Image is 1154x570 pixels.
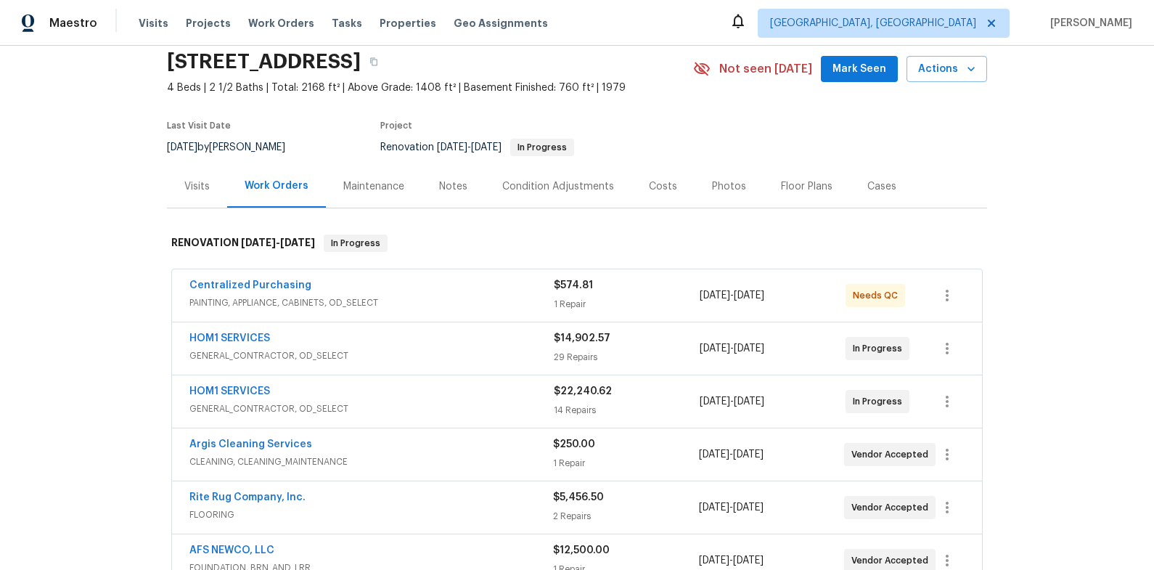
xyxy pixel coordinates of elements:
span: [DATE] [734,343,764,354]
span: $5,456.50 [553,492,604,502]
div: Notes [439,179,467,194]
span: - [699,553,764,568]
span: FLOORING [189,508,553,522]
div: by [PERSON_NAME] [167,139,303,156]
div: 1 Repair [554,297,700,312]
span: GENERAL_CONTRACTOR, OD_SELECT [189,349,554,363]
div: 2 Repairs [553,509,698,524]
span: In Progress [853,394,908,409]
span: - [700,394,764,409]
button: Mark Seen [821,56,898,83]
span: Vendor Accepted [851,553,934,568]
span: GENERAL_CONTRACTOR, OD_SELECT [189,402,554,416]
span: [DATE] [699,502,729,513]
a: Rite Rug Company, Inc. [189,492,306,502]
span: - [241,237,315,248]
span: [DATE] [734,396,764,407]
span: Project [380,121,412,130]
span: Not seen [DATE] [719,62,812,76]
span: Visits [139,16,168,30]
span: [DATE] [280,237,315,248]
span: - [700,341,764,356]
div: Photos [712,179,746,194]
span: [DATE] [167,142,197,152]
a: HOM1 SERVICES [189,386,270,396]
div: Floor Plans [781,179,832,194]
span: - [437,142,502,152]
span: [DATE] [700,343,730,354]
span: [GEOGRAPHIC_DATA], [GEOGRAPHIC_DATA] [770,16,976,30]
span: CLEANING, CLEANING_MAINTENANCE [189,455,553,469]
h2: [STREET_ADDRESS] [167,54,361,69]
a: Centralized Purchasing [189,280,311,290]
div: RENOVATION [DATE]-[DATE]In Progress [167,220,987,266]
h6: RENOVATION [171,235,315,252]
span: [DATE] [241,237,276,248]
span: In Progress [325,236,386,251]
span: Work Orders [248,16,314,30]
a: HOM1 SERVICES [189,333,270,343]
span: $22,240.62 [554,386,612,396]
div: Cases [867,179,896,194]
span: Actions [918,60,975,78]
div: Visits [184,179,210,194]
span: In Progress [512,143,573,152]
div: Condition Adjustments [502,179,614,194]
span: Vendor Accepted [851,447,934,462]
span: [DATE] [734,290,764,301]
span: Projects [186,16,231,30]
span: Vendor Accepted [851,500,934,515]
div: Costs [649,179,677,194]
a: AFS NEWCO, LLC [189,545,274,555]
span: [DATE] [733,449,764,460]
span: - [699,447,764,462]
span: Needs QC [853,288,904,303]
span: [DATE] [437,142,467,152]
div: 1 Repair [553,456,698,471]
span: [DATE] [733,555,764,566]
span: [DATE] [700,290,730,301]
span: 4 Beds | 2 1/2 Baths | Total: 2168 ft² | Above Grade: 1408 ft² | Basement Finished: 760 ft² | 1979 [167,81,693,95]
span: $574.81 [554,280,593,290]
div: 14 Repairs [554,403,700,418]
span: Mark Seen [832,60,886,78]
span: $250.00 [553,439,595,449]
span: Renovation [380,142,574,152]
span: [DATE] [471,142,502,152]
span: $12,500.00 [553,545,610,555]
span: [PERSON_NAME] [1044,16,1132,30]
span: - [700,288,764,303]
span: In Progress [853,341,908,356]
span: Maestro [49,16,97,30]
span: $14,902.57 [554,333,610,343]
span: Last Visit Date [167,121,231,130]
span: [DATE] [699,449,729,460]
button: Actions [907,56,987,83]
span: [DATE] [699,555,729,566]
span: Tasks [332,18,362,28]
span: PAINTING, APPLIANCE, CABINETS, OD_SELECT [189,296,554,310]
span: [DATE] [700,396,730,407]
div: 29 Repairs [554,350,700,365]
span: Geo Assignments [454,16,548,30]
a: Argis Cleaning Services [189,439,312,449]
span: - [699,500,764,515]
button: Copy Address [361,49,387,75]
div: Maintenance [343,179,404,194]
div: Work Orders [245,179,308,193]
span: [DATE] [733,502,764,513]
span: Properties [380,16,436,30]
